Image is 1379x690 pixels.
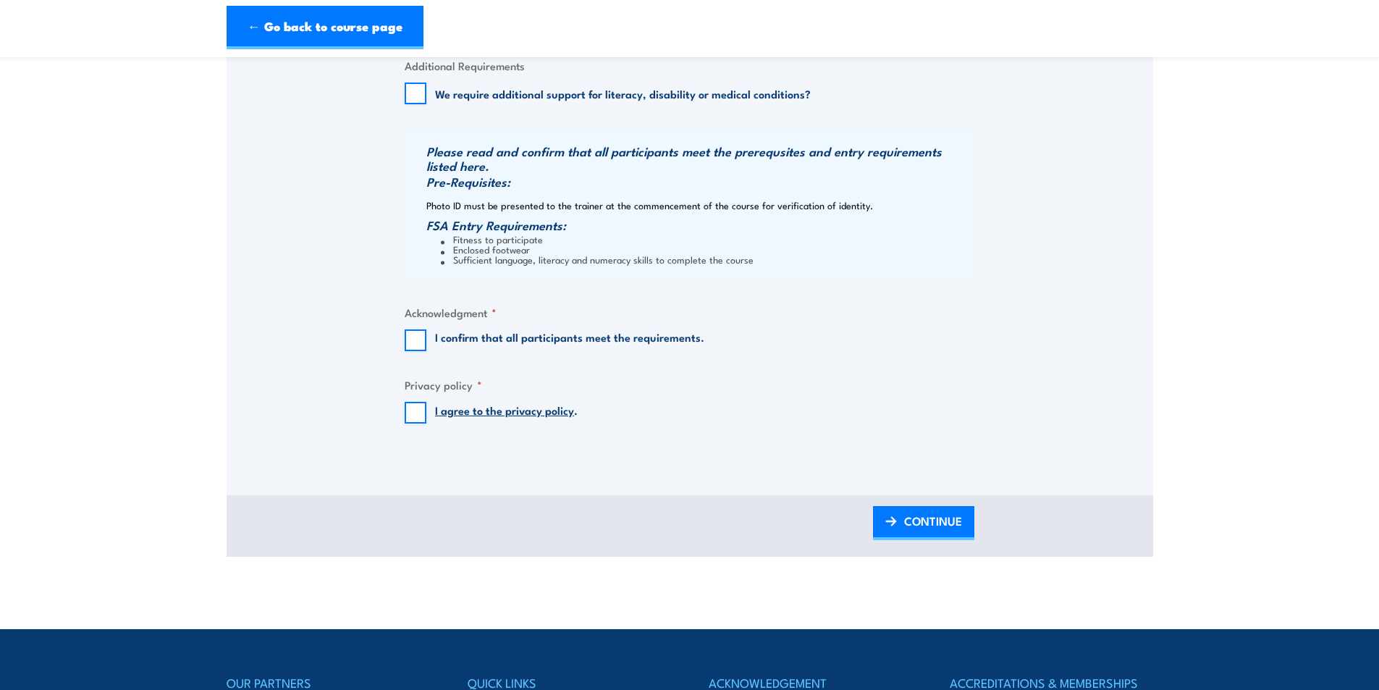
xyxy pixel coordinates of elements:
[441,244,971,254] li: Enclosed footwear
[405,304,497,321] legend: Acknowledgment
[873,506,974,540] a: CONTINUE
[435,329,704,351] label: I confirm that all participants meet the requirements.
[405,57,525,74] legend: Additional Requirements
[426,200,971,211] p: Photo ID must be presented to the trainer at the commencement of the course for verification of i...
[441,254,971,264] li: Sufficient language, literacy and numeracy skills to complete the course
[227,6,423,49] a: ← Go back to course page
[435,402,578,424] label: .
[426,218,971,232] h3: FSA Entry Requirements:
[435,402,574,418] a: I agree to the privacy policy
[426,144,971,173] h3: Please read and confirm that all participants meet the prerequsites and entry requirements listed...
[441,234,971,244] li: Fitness to participate
[904,502,962,540] span: CONTINUE
[426,174,971,189] h3: Pre-Requisites:
[435,86,811,101] label: We require additional support for literacy, disability or medical conditions?
[405,376,482,393] legend: Privacy policy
